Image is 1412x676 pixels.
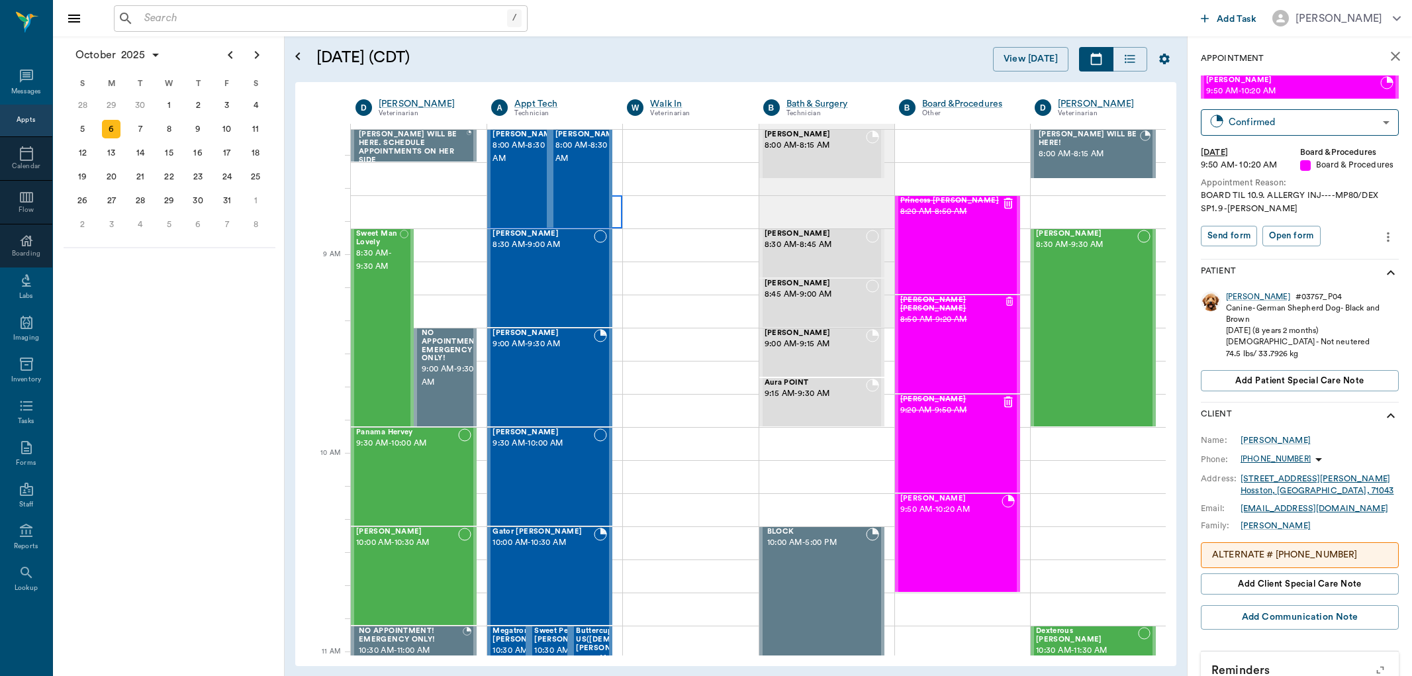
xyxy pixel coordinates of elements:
span: Megatron [PERSON_NAME] [493,627,559,644]
div: Appointment Reason: [1201,177,1399,189]
span: [PERSON_NAME] [765,329,866,338]
span: Princess [PERSON_NAME] [900,197,1002,205]
span: 8:00 AM - 8:30 AM [493,139,559,166]
div: W [627,99,643,116]
span: Sweet Man Lovely [356,230,400,247]
div: Sunday, September 28, 2025 [73,96,92,115]
button: Add patient Special Care Note [1201,370,1399,391]
p: [PHONE_NUMBER] [1241,454,1311,465]
div: Veterinarian [650,108,743,119]
span: [PERSON_NAME] [1206,76,1380,85]
div: A [491,99,508,116]
div: S [241,73,270,93]
span: NO APPOINTMENT! EMERGENCY ONLY! [359,627,463,644]
div: Family: [1201,520,1241,532]
div: CANCELED, 8:20 AM - 8:50 AM [895,195,1020,295]
div: Messages [11,87,42,97]
div: Appts [17,115,35,125]
div: Wednesday, October 15, 2025 [160,144,179,162]
a: Appt Tech [514,97,607,111]
span: 10:30 AM - 11:00 AM [576,652,682,665]
div: Wednesday, October 8, 2025 [160,120,179,138]
span: 8:30 AM - 9:00 AM [493,238,594,252]
div: [DATE] [1201,146,1300,159]
div: Friday, October 10, 2025 [218,120,236,138]
div: Saturday, November 1, 2025 [246,191,265,210]
div: Sunday, October 26, 2025 [73,191,92,210]
span: Gator [PERSON_NAME] [493,528,594,536]
div: [DATE] (8 years 2 months) [1226,325,1399,336]
a: Board &Procedures [922,97,1015,111]
div: NOT_CONFIRMED, 8:30 AM - 8:45 AM [759,228,884,278]
p: ALTERNATE # [PHONE_NUMBER] [1212,548,1388,562]
div: BOOKED, 9:15 AM - 9:30 AM [759,377,884,427]
span: 9:00 AM - 9:30 AM [422,363,483,389]
div: Imaging [13,333,39,343]
div: [PERSON_NAME] [1241,434,1311,446]
a: [PERSON_NAME] [1058,97,1151,111]
button: Previous page [217,42,244,68]
span: [PERSON_NAME] [555,130,622,139]
div: Veterinarian [379,108,471,119]
div: Address: [1201,473,1241,485]
span: 10:30 AM - 11:00 AM [359,644,463,657]
span: Dexterous [PERSON_NAME] [1036,627,1138,644]
div: Wednesday, October 29, 2025 [160,191,179,210]
span: [PERSON_NAME] [493,428,594,437]
span: 9:30 AM - 10:00 AM [356,437,458,450]
span: [PERSON_NAME] WILL BE HERE. SCHEDULE APPOINTMENTS ON HER SIDE [359,130,467,164]
button: Add Task [1196,6,1262,30]
a: [PERSON_NAME] [1226,291,1290,303]
button: October2025 [69,42,167,68]
span: 8:30 AM - 8:45 AM [765,238,866,252]
span: 10:30 AM - 11:30 AM [1036,644,1138,657]
div: Sunday, October 5, 2025 [73,120,92,138]
button: Open calendar [290,31,306,82]
span: Sweet Pea [PERSON_NAME] [534,627,600,644]
span: 8:00 AM - 8:30 AM [555,139,622,166]
div: BOOKED, 8:00 AM - 8:15 AM [1031,129,1156,179]
div: Wednesday, October 1, 2025 [160,96,179,115]
div: Tuesday, October 14, 2025 [131,144,150,162]
div: Friday, November 7, 2025 [218,215,236,234]
div: BOOKED, 8:00 AM - 8:15 AM [759,129,884,179]
div: F [212,73,242,93]
p: Client [1201,408,1232,424]
span: [PERSON_NAME] [493,329,594,338]
div: BOOKED, 9:50 AM - 10:20 AM [895,493,1020,593]
span: Aura POINT [765,379,866,387]
div: Sunday, October 12, 2025 [73,144,92,162]
div: T [183,73,212,93]
div: Labs [19,291,33,301]
p: Patient [1201,265,1236,281]
div: CANCELED, 9:20 AM - 9:50 AM [895,394,1020,493]
div: Tuesday, October 21, 2025 [131,168,150,186]
div: Board &Procedures [1300,146,1399,159]
div: BOARD TIL 10.9. ALLERGY INJ----MP80/DEX SP1.9 -[PERSON_NAME] [1201,189,1399,215]
div: Veterinarian [1058,108,1151,119]
div: Reports [14,542,38,552]
span: 9:30 AM - 10:00 AM [493,437,594,450]
a: [PERSON_NAME] [379,97,471,111]
span: [PERSON_NAME] [900,395,1002,404]
div: Email: [1201,503,1241,514]
div: Forms [16,458,36,468]
div: Lookup [15,583,38,593]
img: Profile Image [1201,291,1221,311]
span: October [73,46,118,64]
button: [PERSON_NAME] [1262,6,1411,30]
div: Thursday, October 2, 2025 [189,96,207,115]
div: B [763,99,780,116]
div: Thursday, October 9, 2025 [189,120,207,138]
span: Panama Hervey [356,428,458,437]
div: 9 AM [306,248,340,281]
span: 9:50 AM - 10:20 AM [900,503,1002,516]
div: Walk In [650,97,743,111]
div: BOOKED, 9:00 AM - 9:30 AM [414,328,477,427]
a: [EMAIL_ADDRESS][DOMAIN_NAME] [1241,505,1388,512]
button: Add Communication Note [1201,605,1399,630]
input: Search [139,9,507,28]
div: Tuesday, November 4, 2025 [131,215,150,234]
